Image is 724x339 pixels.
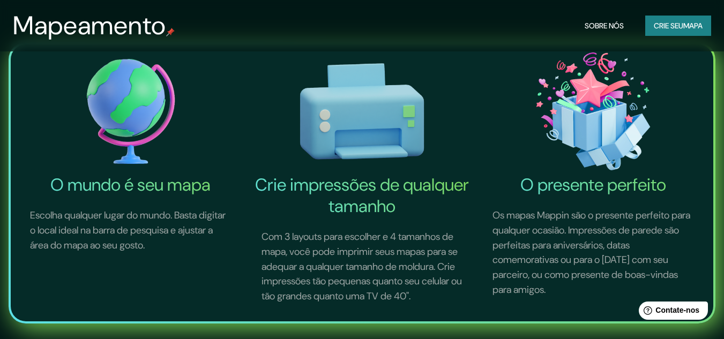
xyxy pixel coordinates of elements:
font: Crie impressões de qualquer tamanho [255,174,469,217]
font: Mapeamento [13,9,166,42]
button: Sobre nós [580,16,628,36]
img: O presente perfeito-ícone [480,49,707,174]
img: pino de mapa [166,28,175,36]
img: Crie impressões de qualquer tamanho-ícone [249,49,476,174]
font: mapa [683,21,703,31]
button: Crie seumapa [645,16,711,36]
font: Sobre nós [585,21,624,31]
font: Crie seu [654,21,683,31]
font: Com 3 layouts para escolher e 4 tamanhos de mapa, você pode imprimir seus mapas para se adequar a... [262,230,462,302]
font: O mundo é seu mapa [50,174,211,196]
font: Escolha qualquer lugar do mundo. Basta digitar o local ideal na barra de pesquisa e ajustar a áre... [30,209,226,251]
img: O mundo é o seu mapa-ícone [17,49,244,174]
font: O presente perfeito [520,174,666,196]
iframe: Iniciador de widget de ajuda [629,297,712,327]
font: Os mapas Mappin são o presente perfeito para qualquer ocasião. Impressões de parede são perfeitas... [492,209,690,296]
